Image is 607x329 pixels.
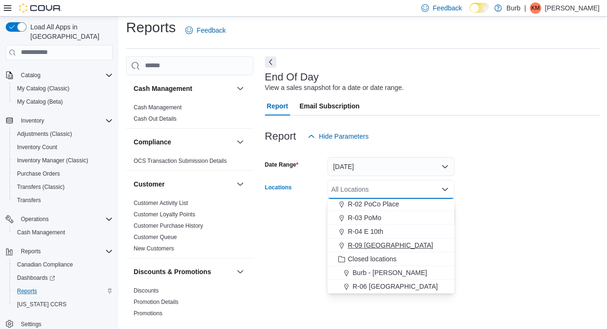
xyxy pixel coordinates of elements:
[9,127,117,141] button: Adjustments (Classic)
[17,183,64,191] span: Transfers (Classic)
[134,245,174,252] span: New Customers
[327,266,454,280] button: Burb - [PERSON_NAME]
[327,142,454,293] div: Choose from the following options
[13,96,67,107] a: My Catalog (Beta)
[134,222,203,230] span: Customer Purchase History
[13,285,41,297] a: Reports
[134,84,233,93] button: Cash Management
[13,227,69,238] a: Cash Management
[13,168,64,179] a: Purchase Orders
[9,95,117,108] button: My Catalog (Beta)
[9,194,117,207] button: Transfers
[265,161,299,169] label: Date Range
[134,310,163,317] span: Promotions
[134,299,179,305] a: Promotion Details
[507,2,521,14] p: Burb
[17,85,70,92] span: My Catalog (Classic)
[134,116,177,122] a: Cash Out Details
[197,26,226,35] span: Feedback
[17,98,63,106] span: My Catalog (Beta)
[265,56,276,68] button: Next
[17,229,65,236] span: Cash Management
[13,168,113,179] span: Purchase Orders
[348,199,399,209] span: R-02 PoCo Place
[235,178,246,190] button: Customer
[530,2,541,14] div: KP Muckle
[13,128,76,140] a: Adjustments (Classic)
[21,71,40,79] span: Catalog
[17,287,37,295] span: Reports
[265,71,319,83] h3: End Of Day
[13,83,113,94] span: My Catalog (Classic)
[134,199,188,207] span: Customer Activity List
[13,259,77,270] a: Canadian Compliance
[327,197,454,211] button: R-02 PoCo Place
[265,83,404,93] div: View a sales snapshot for a date or date range.
[327,252,454,266] button: Closed locations
[9,285,117,298] button: Reports
[2,245,117,258] button: Reports
[9,154,117,167] button: Inventory Manager (Classic)
[304,127,372,146] button: Hide Parameters
[299,97,360,116] span: Email Subscription
[134,245,174,252] a: New Customers
[9,271,117,285] a: Dashboards
[524,2,526,14] p: |
[134,137,233,147] button: Compliance
[27,22,113,41] span: Load All Apps in [GEOGRAPHIC_DATA]
[13,285,113,297] span: Reports
[17,157,88,164] span: Inventory Manager (Classic)
[19,3,62,13] img: Cova
[17,261,73,268] span: Canadian Compliance
[13,195,45,206] a: Transfers
[13,142,61,153] a: Inventory Count
[134,267,211,276] h3: Discounts & Promotions
[2,114,117,127] button: Inventory
[17,301,66,308] span: [US_STATE] CCRS
[17,170,60,178] span: Purchase Orders
[13,155,113,166] span: Inventory Manager (Classic)
[13,96,113,107] span: My Catalog (Beta)
[13,181,68,193] a: Transfers (Classic)
[13,83,73,94] a: My Catalog (Classic)
[17,143,57,151] span: Inventory Count
[17,246,113,257] span: Reports
[13,299,113,310] span: Washington CCRS
[134,211,195,218] span: Customer Loyalty Points
[17,213,113,225] span: Operations
[134,211,195,218] a: Customer Loyalty Points
[13,195,113,206] span: Transfers
[235,266,246,277] button: Discounts & Promotions
[134,157,227,165] span: OCS Transaction Submission Details
[17,196,41,204] span: Transfers
[9,226,117,239] button: Cash Management
[470,3,489,13] input: Dark Mode
[17,115,113,126] span: Inventory
[235,136,246,148] button: Compliance
[348,254,397,264] span: Closed locations
[348,240,433,250] span: R-09 [GEOGRAPHIC_DATA]
[9,298,117,311] button: [US_STATE] CCRS
[9,258,117,271] button: Canadian Compliance
[134,234,177,240] a: Customer Queue
[327,239,454,252] button: R-09 [GEOGRAPHIC_DATA]
[21,320,41,328] span: Settings
[327,225,454,239] button: R-04 E 10th
[13,259,113,270] span: Canadian Compliance
[327,211,454,225] button: R-03 PoMo
[134,287,159,294] a: Discounts
[17,274,55,282] span: Dashboards
[17,115,48,126] button: Inventory
[2,213,117,226] button: Operations
[348,227,383,236] span: R-04 E 10th
[21,248,41,255] span: Reports
[17,70,113,81] span: Catalog
[134,179,233,189] button: Customer
[13,181,113,193] span: Transfers (Classic)
[327,157,454,176] button: [DATE]
[21,215,49,223] span: Operations
[134,104,181,111] a: Cash Management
